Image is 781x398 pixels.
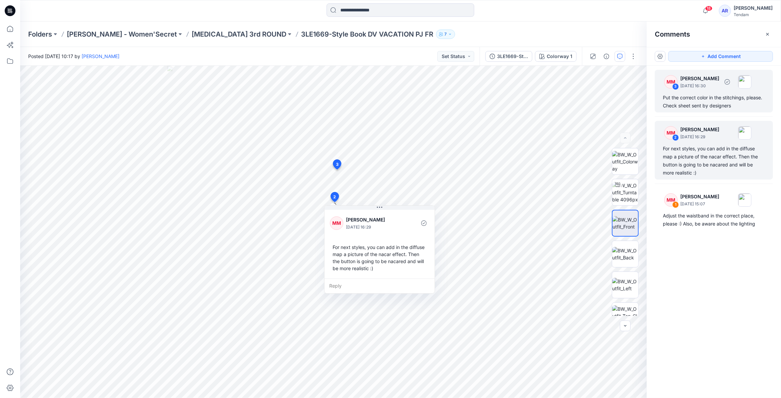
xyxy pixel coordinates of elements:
div: MM [664,75,678,89]
button: 7 [436,30,455,39]
img: BW_W_Outfit_Back [612,247,638,261]
img: BW_W_Outfit_Top_CloseUp [612,305,638,327]
p: 7 [444,31,447,38]
p: [DATE] 16:30 [680,83,719,89]
a: [MEDICAL_DATA] 3rd ROUND [192,30,286,39]
p: [DATE] 15:07 [680,201,719,207]
div: 1 [672,201,679,208]
img: BW_W_Outfit_Colorway [612,151,638,172]
button: 3LE1669-Style Book DV VACATION PJ FR [485,51,532,62]
a: Folders [28,30,52,39]
img: BW_W_Outfit_Front [613,216,638,230]
span: 2 [333,194,336,200]
span: 3 [336,161,339,167]
img: BW_W_Outfit_Left [612,278,638,292]
p: [PERSON_NAME] [680,193,719,201]
a: [PERSON_NAME] [82,53,119,59]
p: [DATE] 16:29 [346,224,401,231]
div: Put the correct color in the stitchings, please. Check sheet sent by designers [663,94,765,110]
img: BW_W_Outfit_Turntable 4096px [612,182,638,203]
div: For next styles, you can add in the diffuse map a picture of the nacar effect. Then the button is... [663,145,765,177]
p: [PERSON_NAME] [346,216,401,224]
p: 3LE1669-Style Book DV VACATION PJ FR [301,30,433,39]
div: Tendam [734,12,773,17]
p: [PERSON_NAME] [680,74,719,83]
div: For next styles, you can add in the diffuse map a picture of the nacar effect. Then the button is... [330,241,429,275]
div: MM [664,193,678,207]
div: Adjust the waistband in the correct place, please :) Also, be aware about the lighting [663,212,765,228]
h2: Comments [655,30,690,38]
div: MM [664,126,678,140]
div: 3 [672,83,679,90]
span: Posted [DATE] 10:17 by [28,53,119,60]
button: Colorway 1 [535,51,577,62]
div: [PERSON_NAME] [734,4,773,12]
div: 2 [672,134,679,141]
a: [PERSON_NAME] - Women'Secret [67,30,177,39]
div: Reply [325,279,435,293]
div: MM [330,216,343,230]
button: Add Comment [668,51,773,62]
span: 18 [705,6,713,11]
p: [DATE] 16:29 [680,134,719,140]
button: Details [601,51,612,62]
div: 3LE1669-Style Book DV VACATION PJ FR [497,53,528,60]
div: AR [719,5,731,17]
div: Colorway 1 [547,53,572,60]
p: [PERSON_NAME] [680,126,719,134]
